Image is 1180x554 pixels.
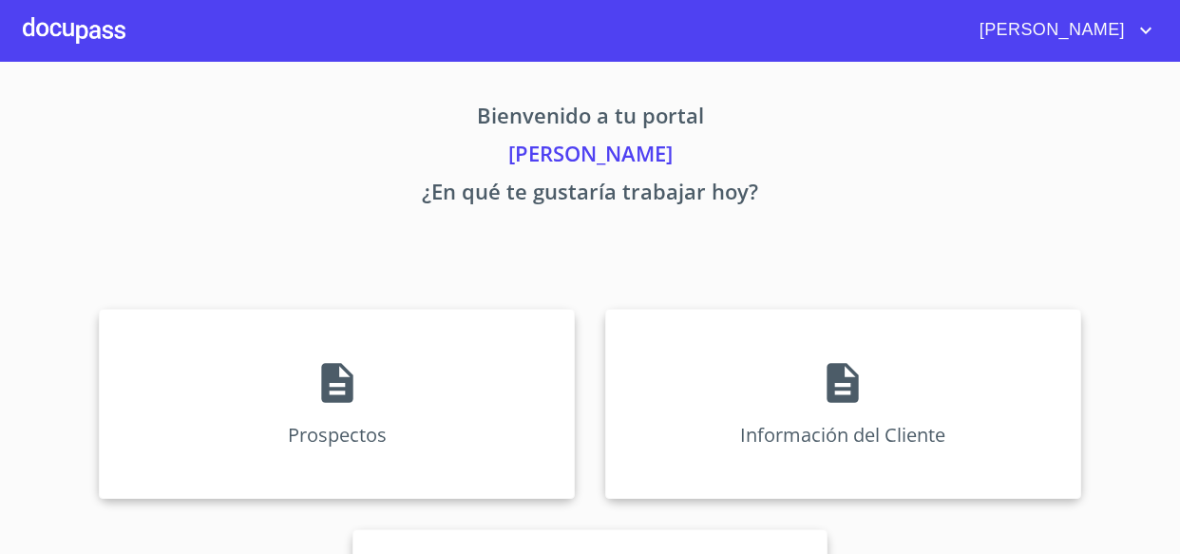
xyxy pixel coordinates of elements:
p: ¿En qué te gustaría trabajar hoy? [23,176,1157,214]
p: [PERSON_NAME] [23,138,1157,176]
p: Bienvenido a tu portal [23,100,1157,138]
button: account of current user [965,15,1157,46]
span: [PERSON_NAME] [965,15,1134,46]
p: Información del Cliente [740,422,945,448]
p: Prospectos [288,422,387,448]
